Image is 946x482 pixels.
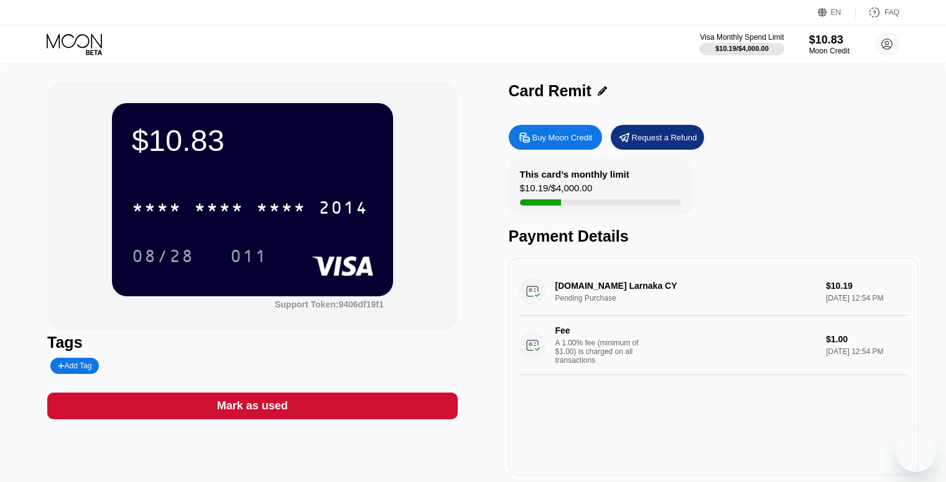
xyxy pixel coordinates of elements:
div: Add Tag [50,358,99,374]
div: FeeA 1.00% fee (minimum of $1.00) is charged on all transactions$1.00[DATE] 12:54 PM [519,316,909,375]
div: Request a Refund [611,125,704,150]
div: Add Tag [58,361,91,370]
div: 011 [221,240,277,271]
div: Moon Credit [809,47,850,55]
div: $10.83Moon Credit [809,34,850,55]
div: Mark as used [47,393,457,419]
div: 08/28 [132,248,194,268]
div: 08/28 [123,240,203,271]
div: Buy Moon Credit [532,132,593,143]
div: Visa Monthly Spend Limit [700,33,784,42]
div: [DATE] 12:54 PM [826,347,909,356]
div: 011 [230,248,267,268]
div: FAQ [884,8,899,17]
div: Request a Refund [632,132,697,143]
div: 2014 [318,199,368,219]
div: Tags [47,334,457,352]
div: Fee [555,325,642,335]
div: Buy Moon Credit [509,125,602,150]
iframe: Button to launch messaging window, conversation in progress [896,432,936,472]
div: $1.00 [826,334,909,344]
div: This card’s monthly limit [520,169,629,180]
div: Payment Details [509,227,919,245]
div: Support Token: 9406df19f1 [275,299,384,309]
div: $10.19 / $4,000.00 [715,45,769,52]
div: A 1.00% fee (minimum of $1.00) is charged on all transactions [555,339,649,365]
div: EN [831,8,842,17]
div: $10.83 [132,123,373,158]
div: Visa Monthly Spend Limit$10.19/$4,000.00 [700,33,784,55]
div: $10.19 / $4,000.00 [520,183,593,199]
div: Support Token:9406df19f1 [275,299,384,309]
div: FAQ [856,6,899,19]
div: $10.83 [809,34,850,47]
div: EN [818,6,856,19]
div: Mark as used [217,399,288,413]
div: Card Remit [509,82,591,100]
